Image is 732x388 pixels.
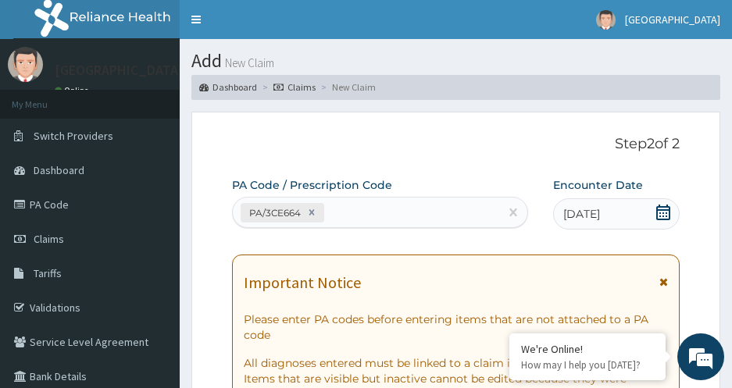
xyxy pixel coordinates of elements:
span: Tariffs [34,266,62,280]
label: PA Code / Prescription Code [232,177,392,193]
span: [DATE] [563,206,600,222]
label: Encounter Date [553,177,643,193]
a: Online [55,85,92,96]
p: How may I help you today? [521,358,654,372]
h1: Important Notice [244,274,361,291]
small: New Claim [222,57,274,69]
span: Dashboard [34,163,84,177]
img: User Image [596,10,616,30]
img: User Image [8,47,43,82]
span: Claims [34,232,64,246]
p: Step 2 of 2 [232,136,680,153]
div: PA/3CE664 [245,204,303,222]
h1: Add [191,51,720,71]
a: Dashboard [199,80,257,94]
p: [GEOGRAPHIC_DATA] [55,63,184,77]
li: New Claim [317,80,376,94]
span: Switch Providers [34,129,113,143]
a: Claims [273,80,316,94]
span: [GEOGRAPHIC_DATA] [625,12,720,27]
div: We're Online! [521,342,654,356]
p: Please enter PA codes before entering items that are not attached to a PA code [244,311,669,343]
